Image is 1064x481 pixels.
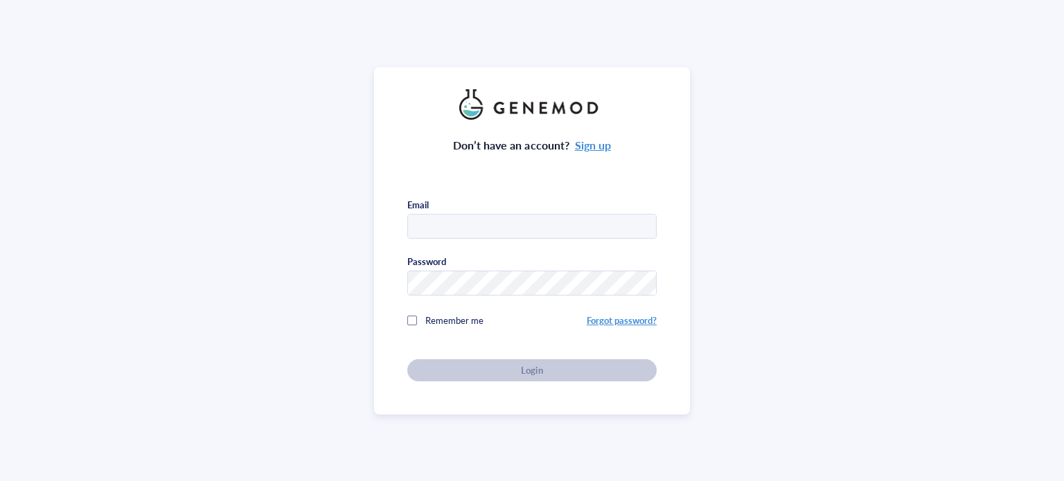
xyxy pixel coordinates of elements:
img: genemod_logo_light-BcqUzbGq.png [459,89,605,120]
a: Sign up [575,137,611,153]
a: Forgot password? [587,314,657,327]
div: Password [407,255,446,268]
span: Remember me [425,314,484,327]
div: Don’t have an account? [453,136,611,154]
div: Email [407,199,429,211]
